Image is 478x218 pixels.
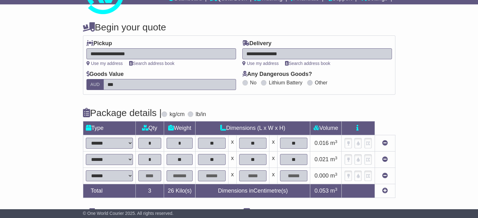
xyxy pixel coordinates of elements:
[382,140,388,146] a: Remove this item
[335,156,338,160] sup: 3
[269,135,277,152] td: x
[315,156,329,162] span: 0.021
[335,139,338,144] sup: 3
[315,80,327,86] label: Other
[83,211,174,216] span: © One World Courier 2025. All rights reserved.
[164,184,195,198] td: Kilo(s)
[315,173,329,179] span: 0.000
[382,188,388,194] a: Add new item
[335,172,338,177] sup: 3
[242,61,279,66] a: Use my address
[86,79,104,90] label: AUD
[242,40,272,47] label: Delivery
[269,168,277,184] td: x
[310,121,342,135] td: Volume
[228,135,236,152] td: x
[330,173,338,179] span: m
[168,188,174,194] span: 26
[330,140,338,146] span: m
[86,61,123,66] a: Use my address
[315,140,329,146] span: 0.016
[195,111,206,118] label: lb/in
[330,156,338,162] span: m
[228,168,236,184] td: x
[164,121,195,135] td: Weight
[83,108,162,118] h4: Package details |
[335,187,338,192] sup: 3
[330,188,338,194] span: m
[382,173,388,179] a: Remove this item
[83,121,135,135] td: Type
[269,152,277,168] td: x
[285,61,330,66] a: Search address book
[250,80,256,86] label: No
[195,121,310,135] td: Dimensions (L x W x H)
[83,22,395,32] h4: Begin your quote
[382,156,388,162] a: Remove this item
[83,184,135,198] td: Total
[269,80,302,86] label: Lithium Battery
[86,71,124,78] label: Goods Value
[315,188,329,194] span: 0.053
[135,184,164,198] td: 3
[86,40,112,47] label: Pickup
[135,121,164,135] td: Qty
[129,61,174,66] a: Search address book
[242,71,312,78] label: Any Dangerous Goods?
[169,111,184,118] label: kg/cm
[228,152,236,168] td: x
[195,184,310,198] td: Dimensions in Centimetre(s)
